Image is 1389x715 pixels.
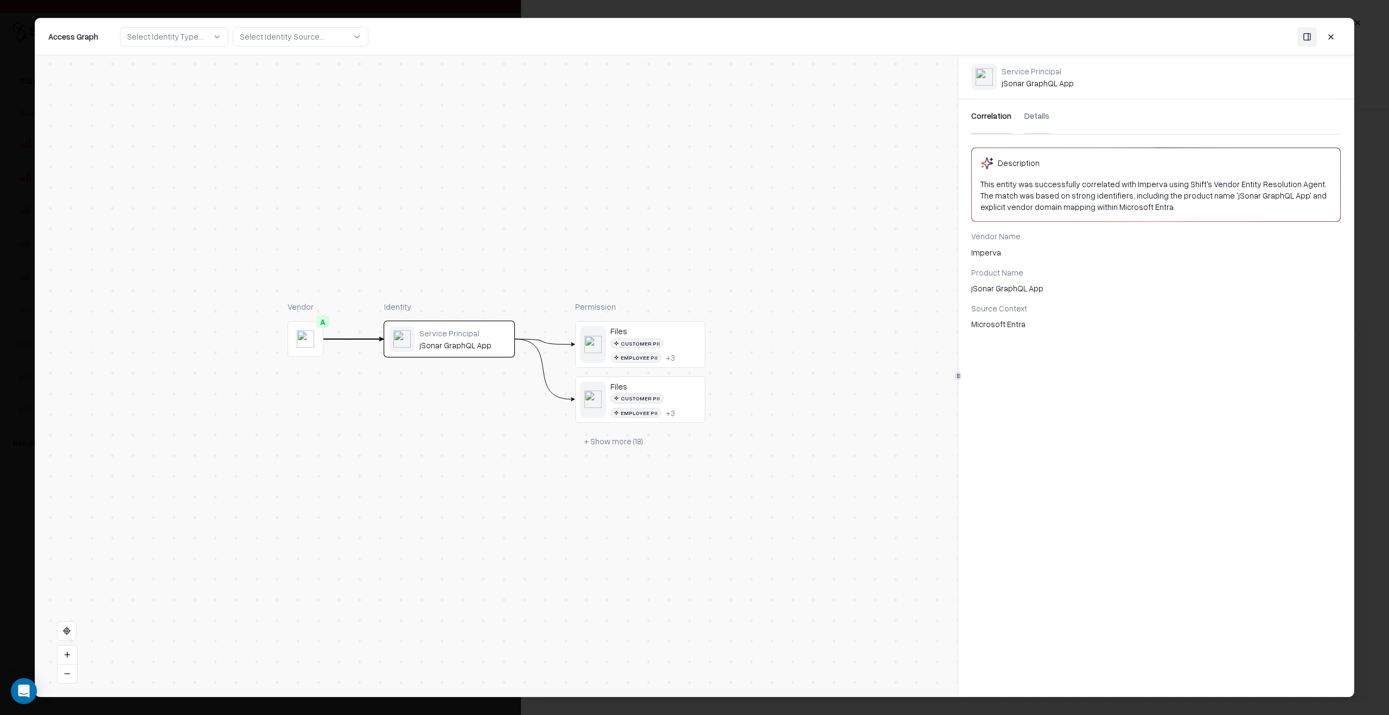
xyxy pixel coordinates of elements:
[971,318,1341,330] div: Microsoft Entra
[971,246,1341,258] div: Imperva
[666,353,675,362] div: + 3
[971,99,1011,134] button: Correlation
[1024,99,1049,134] button: Details
[48,31,98,42] div: Access Graph
[316,315,329,328] div: A
[971,267,1341,278] div: Product Name
[610,393,664,404] div: Customer PII
[976,68,993,86] img: entra
[971,303,1341,314] div: Source Context
[610,381,700,391] div: Files
[419,340,509,350] div: jSonar GraphQL App
[666,353,675,362] button: +3
[666,408,675,418] button: +3
[971,283,1341,294] div: jSonar GraphQL App
[240,31,324,42] div: Select Identity Source...
[419,328,509,338] div: Service Principal
[575,301,705,312] div: Permission
[384,301,514,312] div: Identity
[120,27,228,46] button: Select Identity Type...
[971,231,1341,242] div: Vendor Name
[666,408,675,418] div: + 3
[610,326,700,336] div: Files
[575,431,652,451] button: + Show more (18)
[288,301,323,312] div: Vendor
[1002,66,1074,75] div: Service Principal
[233,27,368,46] button: Select Identity Source...
[1002,66,1074,88] div: jSonar GraphQL App
[610,408,661,418] div: Employee PII
[127,31,203,42] div: Select Identity Type...
[998,157,1040,169] div: Description
[610,339,664,349] div: Customer PII
[980,178,1331,213] div: This entity was successfully correlated with Imperva using Shift's Vendor Entity Resolution Agent...
[610,353,661,363] div: Employee PII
